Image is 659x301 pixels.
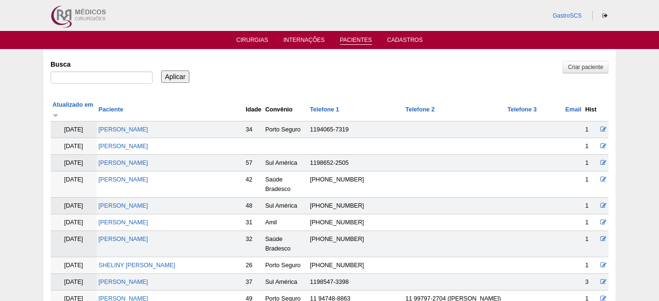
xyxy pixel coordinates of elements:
a: Pacientes [340,37,372,45]
td: 1 [583,257,598,274]
td: [PHONE_NUMBER] [308,214,403,231]
td: [DATE] [51,121,97,138]
a: [PERSON_NAME] [99,143,148,150]
td: 1194065-7319 [308,121,403,138]
th: Convênio [263,98,308,121]
td: 1 [583,121,598,138]
input: Aplicar [161,70,189,83]
td: Amil [263,214,308,231]
td: 1 [583,155,598,171]
a: [PERSON_NAME] [99,202,148,209]
td: [DATE] [51,171,97,198]
td: [DATE] [51,138,97,155]
label: Busca [51,60,153,69]
td: 26 [244,257,263,274]
a: Criar paciente [563,61,608,73]
td: Saúde Bradesco [263,231,308,257]
td: Porto Seguro [263,257,308,274]
img: ordem crescente [52,112,59,118]
td: 1198547-3398 [308,274,403,291]
td: 1 [583,138,598,155]
td: [PHONE_NUMBER] [308,198,403,214]
a: Internações [283,37,325,46]
td: 31 [244,214,263,231]
td: 42 [244,171,263,198]
a: [PERSON_NAME] [99,126,148,133]
td: 32 [244,231,263,257]
td: [DATE] [51,155,97,171]
a: [PERSON_NAME] [99,176,148,183]
td: 1 [583,231,598,257]
a: Telefone 3 [507,106,536,113]
td: Porto Seguro [263,121,308,138]
a: [PERSON_NAME] [99,160,148,166]
a: Atualizado em [52,101,93,118]
td: 1198652-2505 [308,155,403,171]
td: [DATE] [51,198,97,214]
th: Idade [244,98,263,121]
td: Sul América [263,155,308,171]
td: 57 [244,155,263,171]
a: Cadastros [387,37,423,46]
td: 1 [583,214,598,231]
td: 34 [244,121,263,138]
td: 37 [244,274,263,291]
td: 3 [583,274,598,291]
a: GastroSCS [553,12,582,19]
a: SHELINY [PERSON_NAME] [99,262,175,269]
a: Cirurgias [237,37,268,46]
td: [DATE] [51,257,97,274]
td: Saúde Bradesco [263,171,308,198]
td: 1 [583,198,598,214]
td: [DATE] [51,274,97,291]
td: 48 [244,198,263,214]
td: 1 [583,171,598,198]
a: [PERSON_NAME] [99,219,148,226]
a: Telefone 2 [405,106,434,113]
a: [PERSON_NAME] [99,279,148,285]
td: [PHONE_NUMBER] [308,257,403,274]
td: [DATE] [51,231,97,257]
td: [PHONE_NUMBER] [308,171,403,198]
td: Sul América [263,198,308,214]
a: [PERSON_NAME] [99,236,148,242]
th: Hist [583,98,598,121]
td: [DATE] [51,214,97,231]
input: Digite os termos que você deseja procurar. [51,71,153,84]
td: [PHONE_NUMBER] [308,231,403,257]
a: Telefone 1 [310,106,339,113]
td: Sul América [263,274,308,291]
a: Paciente [99,106,124,113]
i: Sair [602,13,608,19]
a: Email [566,106,582,113]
